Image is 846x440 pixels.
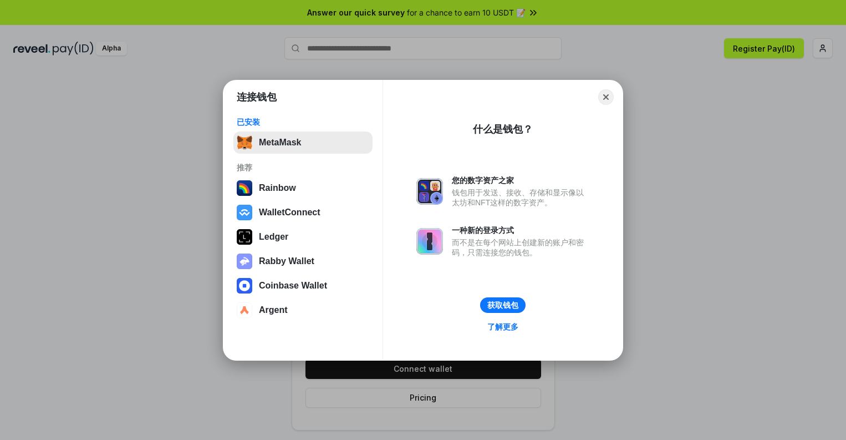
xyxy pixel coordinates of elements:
button: Argent [233,299,373,321]
div: 什么是钱包？ [473,123,533,136]
img: svg+xml,%3Csvg%20fill%3D%22none%22%20height%3D%2233%22%20viewBox%3D%220%200%2035%2033%22%20width%... [237,135,252,150]
div: Argent [259,305,288,315]
div: 获取钱包 [487,300,518,310]
a: 了解更多 [481,320,525,334]
button: Close [598,89,614,105]
div: WalletConnect [259,208,320,218]
button: 获取钱包 [480,297,526,313]
div: Ledger [259,232,288,242]
button: MetaMask [233,132,373,154]
img: svg+xml,%3Csvg%20width%3D%22120%22%20height%3D%22120%22%20viewBox%3D%220%200%20120%20120%22%20fil... [237,180,252,196]
button: Rainbow [233,177,373,199]
img: svg+xml,%3Csvg%20xmlns%3D%22http%3A%2F%2Fwww.w3.org%2F2000%2Fsvg%22%20fill%3D%22none%22%20viewBox... [416,228,443,255]
button: Ledger [233,226,373,248]
img: svg+xml,%3Csvg%20xmlns%3D%22http%3A%2F%2Fwww.w3.org%2F2000%2Fsvg%22%20width%3D%2228%22%20height%3... [237,229,252,245]
div: MetaMask [259,138,301,148]
div: Rainbow [259,183,296,193]
img: svg+xml,%3Csvg%20width%3D%2228%22%20height%3D%2228%22%20viewBox%3D%220%200%2028%2028%22%20fill%3D... [237,278,252,294]
div: 一种新的登录方式 [452,225,589,235]
img: svg+xml,%3Csvg%20xmlns%3D%22http%3A%2F%2Fwww.w3.org%2F2000%2Fsvg%22%20fill%3D%22none%22%20viewBox... [416,178,443,205]
button: Coinbase Wallet [233,275,373,297]
button: Rabby Wallet [233,250,373,272]
div: Rabby Wallet [259,256,314,266]
h1: 连接钱包 [237,90,277,104]
div: 推荐 [237,163,369,173]
div: 钱包用于发送、接收、存储和显示像以太坊和NFT这样的数字资产。 [452,188,589,208]
div: 而不是在每个网站上创建新的账户和密码，只需连接您的钱包。 [452,237,589,257]
img: svg+xml,%3Csvg%20width%3D%2228%22%20height%3D%2228%22%20viewBox%3D%220%200%2028%2028%22%20fill%3D... [237,205,252,220]
div: Coinbase Wallet [259,281,327,291]
div: 您的数字资产之家 [452,175,589,185]
div: 已安装 [237,117,369,127]
img: svg+xml,%3Csvg%20width%3D%2228%22%20height%3D%2228%22%20viewBox%3D%220%200%2028%2028%22%20fill%3D... [237,302,252,318]
div: 了解更多 [487,322,518,332]
img: svg+xml,%3Csvg%20xmlns%3D%22http%3A%2F%2Fwww.w3.org%2F2000%2Fsvg%22%20fill%3D%22none%22%20viewBox... [237,254,252,269]
button: WalletConnect [233,201,373,224]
